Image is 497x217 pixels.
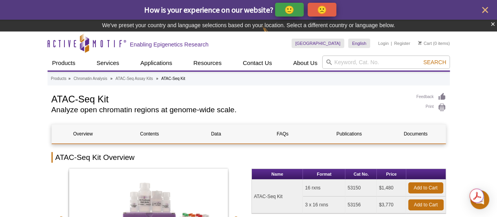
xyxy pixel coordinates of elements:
a: Feedback [416,93,446,101]
a: Data [185,124,247,143]
h2: Analyze open chromatin regions at genome-wide scale. [51,106,409,113]
td: 16 rxns [303,180,345,197]
th: Name [252,169,303,180]
td: 53156 [345,197,377,213]
a: Documents [384,124,447,143]
li: (0 items) [418,39,450,48]
button: Search [421,59,448,66]
a: Applications [136,56,177,70]
a: Add to Cart [408,199,444,210]
p: 🙂 [284,5,294,15]
img: Change Here [262,26,283,44]
a: English [348,39,370,48]
a: FAQs [251,124,314,143]
td: 3 x 16 rxns [303,197,345,213]
td: $3,770 [377,197,406,213]
a: Services [92,56,124,70]
td: 53150 [345,180,377,197]
img: Your Cart [418,41,422,45]
a: Register [394,41,410,46]
p: 🙁 [317,5,327,15]
li: » [68,76,71,81]
h2: ATAC-Seq Kit Overview [51,152,446,163]
input: Keyword, Cat. No. [322,56,450,69]
td: ATAC-Seq Kit [252,180,303,213]
h2: Enabling Epigenetics Research [130,41,209,48]
a: Products [48,56,80,70]
a: ATAC-Seq Assay Kits [116,75,153,82]
th: Price [377,169,406,180]
li: ATAC-Seq Kit [161,76,185,81]
td: $1,480 [377,180,406,197]
li: | [391,39,392,48]
a: Add to Cart [408,182,443,193]
button: × [490,20,495,29]
a: About Us [288,56,322,70]
a: Login [378,41,389,46]
span: Search [423,59,446,65]
a: Products [51,75,66,82]
th: Cat No. [345,169,377,180]
a: Chromatin Analysis [73,75,107,82]
h1: ATAC-Seq Kit [51,93,409,104]
a: Publications [318,124,380,143]
a: Print [416,103,446,112]
li: » [156,76,158,81]
a: Resources [189,56,226,70]
a: Cart [418,41,432,46]
a: Contact Us [238,56,277,70]
a: Contents [118,124,181,143]
a: [GEOGRAPHIC_DATA] [292,39,345,48]
button: close [480,5,490,15]
span: How is your experience on our website? [144,5,273,15]
th: Format [303,169,345,180]
a: Overview [52,124,114,143]
li: » [110,76,113,81]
